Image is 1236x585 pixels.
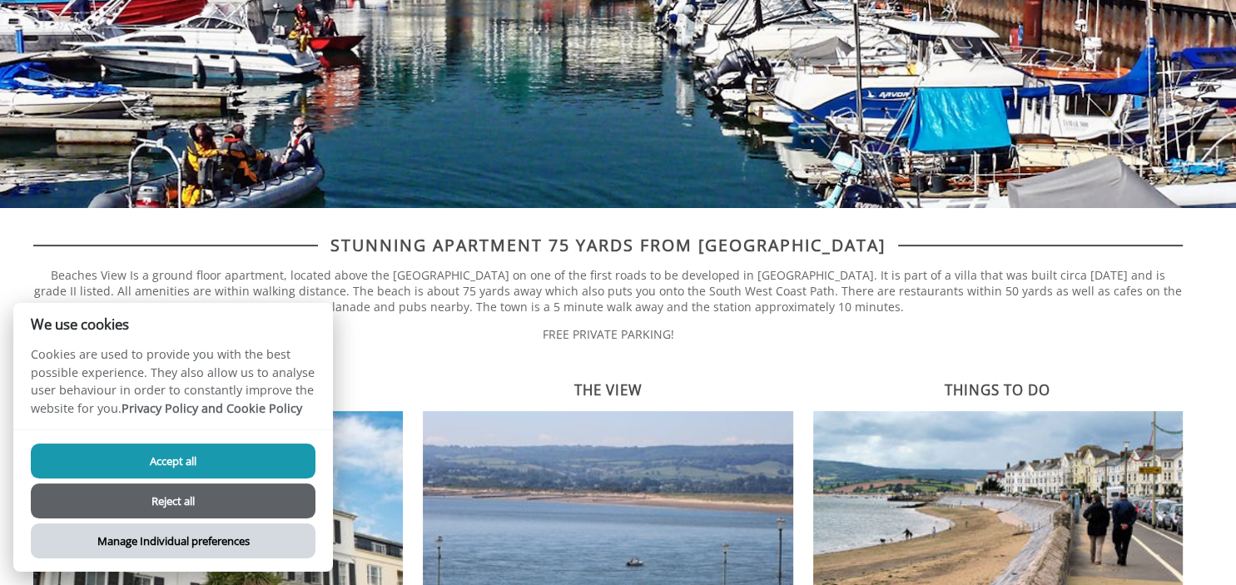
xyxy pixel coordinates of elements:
h2: The View [423,380,792,399]
a: Privacy Policy and Cookie Policy [122,400,302,416]
button: Reject all [31,483,315,518]
button: Manage Individual preferences [31,523,315,558]
h2: Things To Do [813,380,1183,399]
p: FREE PRIVATE PARKING! [33,326,1183,342]
h2: We use cookies [13,316,333,332]
p: Beaches View Is a ground floor apartment, located above the [GEOGRAPHIC_DATA] on one of the first... [33,267,1183,315]
p: Cookies are used to provide you with the best possible experience. They also allow us to analyse ... [13,345,333,429]
span: Stunning Apartment 75 Yards From [GEOGRAPHIC_DATA] [318,234,898,256]
button: Accept all [31,444,315,478]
